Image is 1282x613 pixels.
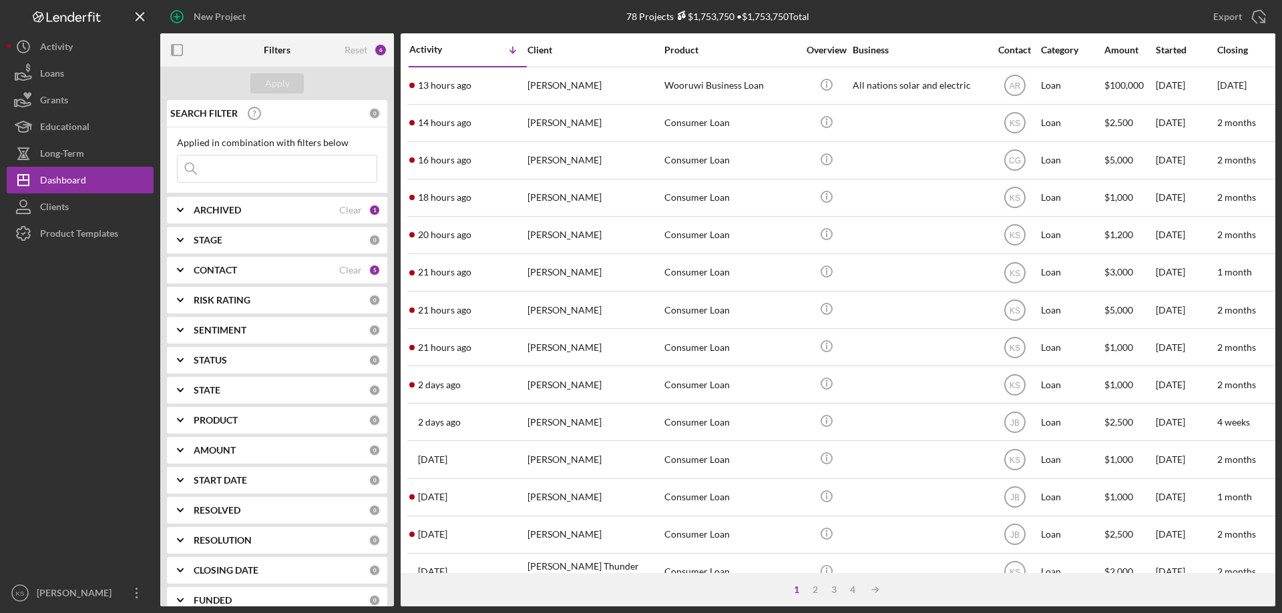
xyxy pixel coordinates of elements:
button: Export [1200,3,1275,30]
time: 1 month [1217,491,1252,502]
time: 2025-10-03 17:39 [418,566,447,577]
time: 2 months [1217,191,1256,203]
button: Long-Term [7,140,154,167]
div: 0 [369,414,381,426]
a: Educational [7,113,154,140]
div: 0 [369,594,381,606]
div: [DATE] [1156,404,1216,440]
div: Export [1213,3,1242,30]
div: [PERSON_NAME] Thunder [PERSON_NAME] [527,554,661,590]
text: KS [1009,568,1020,577]
div: Loan [1041,255,1103,290]
button: Activity [7,33,154,60]
div: Loan [1041,442,1103,477]
div: Long-Term [40,140,84,170]
div: Dashboard [40,167,86,197]
div: 3 [825,584,843,595]
time: 2025-10-05 20:46 [418,380,461,390]
b: PRODUCT [194,415,238,426]
div: 0 [369,324,381,336]
div: 6 [374,43,387,57]
div: Loan [1041,480,1103,515]
span: $2,000 [1104,566,1133,577]
text: CG [1009,156,1021,165]
div: 1 [369,204,381,216]
div: Loan [1041,554,1103,590]
div: Business [853,45,986,55]
text: JB [1010,418,1019,427]
time: 2025-10-06 23:52 [418,117,471,128]
div: Amount [1104,45,1154,55]
div: [PERSON_NAME] [527,292,661,328]
div: Product Templates [40,220,118,250]
div: Consumer Loan [664,292,798,328]
text: KS [1009,193,1020,203]
div: [PERSON_NAME] [527,404,661,440]
div: Consumer Loan [664,442,798,477]
div: [DATE] [1156,180,1216,215]
div: 5 [369,264,381,276]
div: [PERSON_NAME] [527,143,661,178]
div: Loans [40,60,64,90]
button: New Project [160,3,259,30]
div: Grants [40,87,68,117]
div: Loan [1041,180,1103,215]
a: Loans [7,60,154,87]
span: $3,000 [1104,266,1133,277]
button: Dashboard [7,167,154,193]
div: Consumer Loan [664,217,798,253]
div: [DATE] [1156,68,1216,103]
div: 2 [806,584,825,595]
div: 0 [369,384,381,396]
div: [PERSON_NAME] [527,480,661,515]
time: 2025-10-06 16:51 [418,267,471,277]
span: $1,000 [1104,191,1133,203]
div: Clear [339,205,362,215]
div: 0 [369,444,381,456]
div: [DATE] [1156,480,1216,515]
div: Consumer Loan [664,255,798,290]
span: $5,000 [1104,154,1133,165]
text: JB [1010,493,1019,502]
div: 0 [369,534,381,546]
div: $1,753,750 [674,11,734,22]
time: 4 weeks [1217,416,1250,428]
time: 2 months [1217,528,1256,540]
div: Overview [801,45,851,55]
b: START DATE [194,475,247,486]
div: [PERSON_NAME] [527,442,661,477]
div: Consumer Loan [664,143,798,178]
div: [DATE] [1156,517,1216,552]
text: JB [1010,530,1019,540]
div: 0 [369,234,381,246]
time: 2025-10-05 19:56 [418,417,461,428]
div: [DATE] [1156,292,1216,328]
text: KS [1009,380,1020,390]
div: [PERSON_NAME] [527,517,661,552]
time: 2025-10-06 21:58 [418,155,471,165]
div: [PERSON_NAME] [527,367,661,402]
b: RISK RATING [194,295,250,305]
div: Applied in combination with filters below [177,137,377,148]
time: 2 months [1217,304,1256,316]
div: All nations solar and electric [853,68,986,103]
span: $2,500 [1104,416,1133,428]
text: KS [1009,343,1020,352]
div: Loan [1041,404,1103,440]
b: SEARCH FILTER [170,108,238,119]
div: 78 Projects • $1,753,750 Total [626,11,809,22]
div: Started [1156,45,1216,55]
time: 2025-10-06 16:24 [418,342,471,353]
a: Product Templates [7,220,154,247]
text: KS [1009,305,1020,315]
span: $1,000 [1104,454,1133,465]
time: 2025-10-03 23:39 [418,454,447,465]
b: SENTIMENT [194,325,246,336]
b: STAGE [194,235,222,245]
b: STATUS [194,355,227,366]
div: Educational [40,113,89,143]
time: 2025-10-06 20:09 [418,192,471,203]
b: AMOUNT [194,445,236,456]
b: CONTACT [194,265,237,275]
